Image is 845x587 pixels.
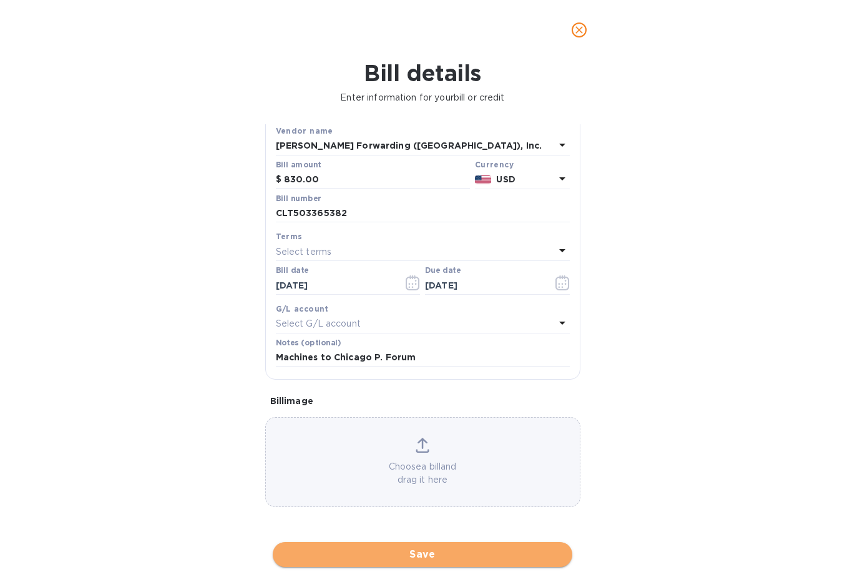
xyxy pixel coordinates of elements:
input: Enter bill number [276,204,570,223]
input: Select date [276,276,394,295]
button: Save [273,542,572,567]
p: Bill image [270,395,575,407]
h1: Bill details [10,60,835,86]
label: Bill amount [276,161,321,169]
label: Notes (optional) [276,339,341,347]
button: close [564,15,594,45]
b: [PERSON_NAME] Forwarding ([GEOGRAPHIC_DATA]), Inc. [276,141,542,150]
div: $ [276,170,284,189]
b: G/L account [276,304,329,313]
span: Save [283,547,562,562]
label: Due date [425,267,461,275]
img: USD [475,175,492,184]
label: Bill number [276,195,321,202]
input: Due date [425,276,543,295]
b: USD [496,174,515,184]
input: Enter notes [276,348,570,367]
p: Select terms [276,245,332,259]
p: Select G/L account [276,317,361,330]
b: Vendor name [276,126,333,136]
input: $ Enter bill amount [284,170,470,189]
b: Terms [276,232,303,241]
p: Enter information for your bill or credit [10,91,835,104]
label: Bill date [276,267,309,275]
b: Currency [475,160,514,169]
p: Choose a bill and drag it here [266,460,580,486]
